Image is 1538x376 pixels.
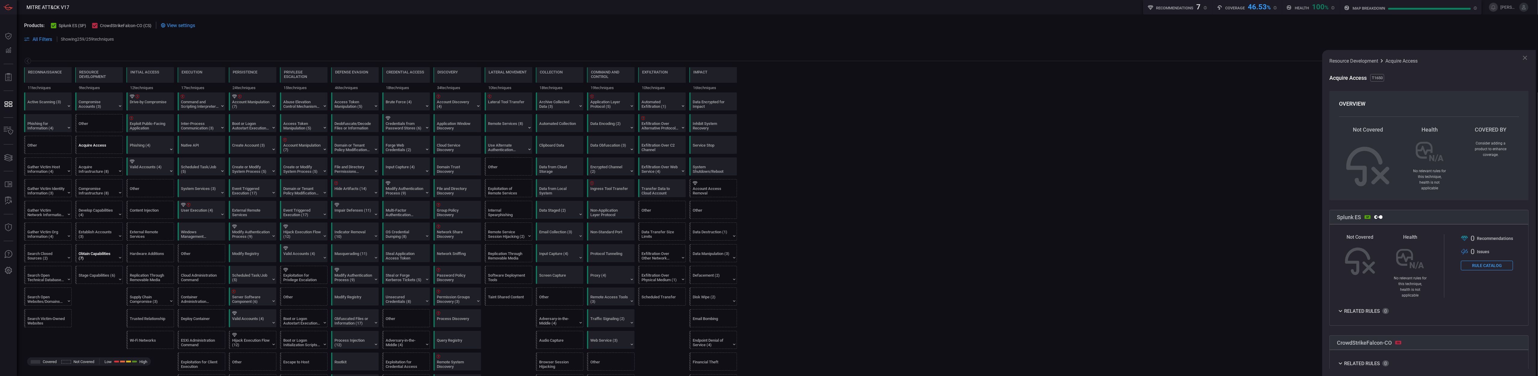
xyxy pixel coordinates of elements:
div: Command and Control [591,70,631,79]
div: TA0010: Exfiltration [638,67,686,92]
div: T1014: Rootkit (Not covered) [331,353,379,371]
div: T1052: Exfiltration Over Physical Medium (Not covered) [638,266,686,284]
div: View settings [161,22,195,29]
div: Archive Collected Data (3) [539,100,577,109]
span: % [1325,4,1328,11]
h3: OVERVIEW [1339,101,1519,107]
div: Discovery [437,70,458,74]
div: T1048: Exfiltration Over Alternative Protocol [638,114,686,132]
div: TA0011: Command and Control [587,67,635,92]
div: Data Encoding (2) [590,121,628,130]
div: T1586: Compromise Accounts [75,92,123,110]
div: Persistence [233,70,257,74]
span: Not Covered [1353,126,1383,133]
div: T1537: Transfer Data to Cloud Account [638,179,686,197]
div: T1078: Valid Accounts [126,157,174,176]
div: T1555: Credentials from Password Stores [382,114,430,132]
div: TA0002: Execution [178,67,225,92]
div: T1596: Search Open Technical Databases (Not covered) [24,266,72,284]
div: T1053: Scheduled Task/Job (Not covered) [178,157,225,176]
div: Use Alternate Authentication Material (4) [488,143,526,152]
div: T1057: Process Discovery [433,309,481,327]
div: 19 techniques [587,83,635,92]
span: MITRE ATT&CK V17 [26,5,69,10]
div: 7 [1197,3,1201,10]
div: T1056: Input Capture (Not covered) [382,157,430,176]
div: TA0003: Persistence [229,67,276,92]
div: Other (Not covered) [178,244,225,262]
div: T1528: Steal Application Access Token [382,244,430,262]
div: Execution [182,70,202,74]
div: Other (Not covered) [485,157,532,176]
div: T1526: Cloud Service Discovery [433,136,481,154]
div: T1584: Compromise Infrastructure (Not covered) [75,179,123,197]
div: T1556: Modify Authentication Process [331,266,379,284]
div: T1133: External Remote Services (Not covered) [229,201,276,219]
div: Other (Not covered) [638,201,686,219]
div: T1557: Adversary-in-the-Middle (Not covered) [536,309,583,327]
div: T1675: ESXi Administration Command (Not covered) [178,331,225,349]
div: T1561: Disk Wipe (Not covered) [689,287,737,306]
div: Other (Not covered) [536,287,583,306]
button: Ask Us A Question [1,247,16,262]
div: T1140: Deobfuscate/Decode Files or Information (Not covered) [331,114,379,132]
div: T1132: Data Encoding (Not covered) [587,114,635,132]
div: T1572: Protocol Tunneling [587,244,635,262]
div: T1113: Screen Capture (Not covered) [536,266,583,284]
div: T1041: Exfiltration Over C2 Channel [638,136,686,154]
span: View settings [167,23,195,28]
div: T1559: Inter-Process Communication (Not covered) [178,114,225,132]
div: T1059: Command and Scripting Interpreter [178,92,225,110]
div: T1563: Remote Service Session Hijacking (Not covered) [485,222,532,241]
div: T1574: Hijack Execution Flow [280,222,328,241]
div: 10 techniques [485,83,532,92]
div: Abuse Elevation Control Mechanism (6) [283,100,321,109]
div: Acquire Access [79,143,116,152]
div: Automated Exfiltration (1) [642,100,679,109]
div: Inter-Process Communication (3) [181,121,219,130]
div: Account Discovery (4) [437,100,474,109]
div: T1546: Event Triggered Execution (Not covered) [280,201,328,219]
div: T1486: Data Encrypted for Impact (Not covered) [689,92,737,110]
h5: Recommendations [1156,6,1194,10]
div: T1543: Create or Modify System Process (Not covered) [229,157,276,176]
div: Lateral Movement [489,70,527,74]
span: [PERSON_NAME].[PERSON_NAME] [1500,5,1517,10]
div: T1585: Establish Accounts (Not covered) [75,222,123,241]
span: Splunk ES (SP) [59,23,86,28]
div: T1189: Drive-by Compromise [126,92,174,110]
span: Health [1421,126,1438,133]
div: T1091: Replication Through Removable Media (Not covered) [485,244,532,262]
div: T1068: Exploitation for Privilege Escalation [280,266,328,284]
div: T1657: Financial Theft (Not covered) [689,353,737,371]
div: T1573: Encrypted Channel [587,157,635,176]
div: T1564: Hide Artifacts [331,179,379,197]
div: Brute Force (4) [386,100,423,109]
button: Related Rules [1337,360,1389,367]
div: 24 techniques [229,83,276,92]
div: T1571: Non-Standard Port (Not covered) [587,222,635,241]
div: T1083: File and Directory Discovery (Not covered) [433,179,481,197]
div: 16 techniques [689,83,737,92]
div: T1112: Modify Registry [331,287,379,306]
div: T1583: Acquire Infrastructure (Not covered) [75,157,123,176]
div: T1200: Hardware Additions (Not covered) [126,244,174,262]
div: T1592: Gather Victim Host Information (Not covered) [24,157,72,176]
div: T1606: Forge Web Credentials [382,136,430,154]
div: Account Manipulation (7) [232,100,270,109]
button: Inventory [1,124,16,138]
div: T1529: System Shutdown/Reboot (Not covered) [689,157,737,176]
div: T1115: Clipboard Data (Not covered) [536,136,583,154]
div: Cloud Service Discovery [437,143,474,152]
div: Deobfuscate/Decode Files or Information [334,121,372,130]
div: Drive-by Compromise [130,100,167,109]
div: T1069: Permission Groups Discovery [433,287,481,306]
div: T1123: Audio Capture (Not covered) [536,331,583,349]
div: Other (Not covered) [126,179,174,197]
span: COVERED BY [1475,126,1507,133]
div: T1565: Data Manipulation (Not covered) [689,244,737,262]
div: T1556: Modify Authentication Process [229,222,276,241]
div: T1621: Multi-Factor Authentication Request Generation [382,201,430,219]
div: Domain or Tenant Policy Modification (2) [334,143,372,152]
div: T1195: Supply Chain Compromise (Not covered) [126,287,174,306]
